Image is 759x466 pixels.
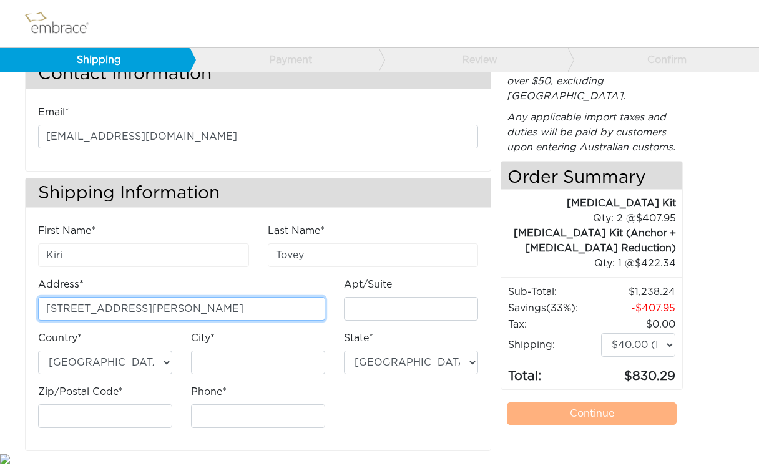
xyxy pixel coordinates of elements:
label: Country* [38,331,82,346]
label: State* [344,331,373,346]
a: Payment [189,48,379,72]
td: 0.00 [600,316,676,333]
div: [MEDICAL_DATA] Kit [501,196,676,211]
td: Tax: [507,316,600,333]
label: Phone* [191,384,227,399]
a: Confirm [567,48,757,72]
label: First Name* [38,223,95,238]
td: Shipping: [507,333,600,357]
span: (33%) [546,303,575,313]
td: 1,238.24 [600,284,676,300]
label: Address* [38,277,84,292]
span: 407.95 [636,213,676,223]
div: FREE ground shipping on orders over $50, excluding [GEOGRAPHIC_DATA]. [501,59,683,104]
a: Continue [507,402,677,425]
h3: Contact Information [26,59,491,89]
h4: Order Summary [501,162,682,190]
label: Last Name* [268,223,325,238]
td: 407.95 [600,300,676,316]
div: 1 @ [517,256,676,271]
img: logo.png [22,8,103,39]
label: City* [191,331,215,346]
a: Review [378,48,568,72]
span: 422.34 [635,258,676,268]
label: Email* [38,105,69,120]
label: Zip/Postal Code* [38,384,123,399]
td: Total: [507,357,600,386]
label: Apt/Suite [344,277,392,292]
td: Sub-Total: [507,284,600,300]
h3: Shipping Information [26,178,491,208]
div: 2 @ [517,211,676,226]
td: Savings : [507,300,600,316]
td: 830.29 [600,357,676,386]
div: [MEDICAL_DATA] Kit (Anchor + [MEDICAL_DATA] Reduction) [501,226,676,256]
div: Any applicable import taxes and duties will be paid by customers upon entering Australian customs. [501,110,683,155]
